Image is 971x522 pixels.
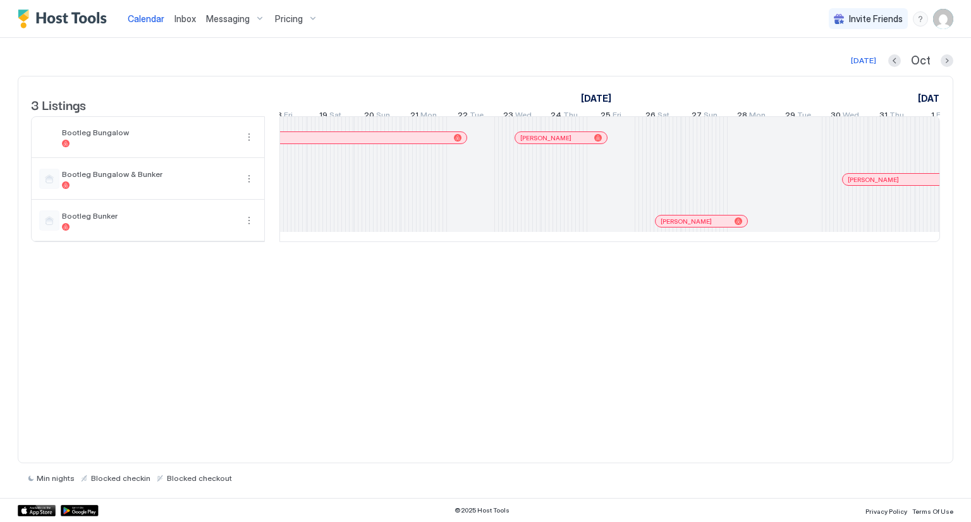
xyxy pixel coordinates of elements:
a: October 22, 2024 [455,107,487,126]
span: Min nights [37,473,75,483]
a: October 21, 2024 [407,107,440,126]
button: More options [241,213,257,228]
a: App Store [18,505,56,516]
span: Tue [797,110,811,123]
span: 29 [785,110,795,123]
button: Next month [941,54,953,67]
span: 19 [319,110,327,123]
span: Blocked checkin [91,473,150,483]
span: Wed [843,110,859,123]
span: 25 [601,110,611,123]
a: October 18, 2024 [271,107,296,126]
span: Calendar [128,13,164,24]
span: © 2025 Host Tools [455,506,510,514]
div: listing image [39,127,59,147]
span: Fri [284,110,293,123]
a: October 23, 2024 [500,107,535,126]
a: October 24, 2024 [547,107,581,126]
a: October 27, 2024 [688,107,721,126]
span: 23 [503,110,513,123]
span: Thu [563,110,578,123]
a: Privacy Policy [865,504,907,517]
span: 26 [645,110,656,123]
a: Calendar [128,12,164,25]
a: October 30, 2024 [827,107,862,126]
span: 28 [737,110,747,123]
span: Privacy Policy [865,507,907,515]
span: Tue [470,110,484,123]
span: [PERSON_NAME] [848,176,899,184]
span: Thu [889,110,904,123]
div: [DATE] [851,55,876,66]
div: menu [241,130,257,145]
iframe: Intercom live chat [13,479,43,509]
span: Terms Of Use [912,507,953,515]
a: November 1, 2024 [915,89,951,107]
a: October 20, 2024 [361,107,393,126]
button: [DATE] [849,53,878,68]
div: menu [913,11,928,27]
span: 27 [692,110,702,123]
span: 3 Listings [31,95,86,114]
span: Fri [936,110,945,123]
span: Oct [911,54,931,68]
span: Pricing [275,13,303,25]
span: Inbox [174,13,196,24]
span: Sat [657,110,669,123]
a: October 29, 2024 [782,107,814,126]
span: Messaging [206,13,250,25]
span: Fri [613,110,621,123]
span: 31 [879,110,888,123]
button: More options [241,130,257,145]
span: 24 [551,110,561,123]
span: 22 [458,110,468,123]
a: October 31, 2024 [876,107,907,126]
span: 1 [931,110,934,123]
span: 20 [364,110,374,123]
span: Sun [704,110,718,123]
span: Mon [420,110,437,123]
div: menu [241,213,257,228]
span: Mon [749,110,766,123]
span: 30 [831,110,841,123]
a: Google Play Store [61,505,99,516]
span: [PERSON_NAME] [661,217,712,226]
div: menu [241,171,257,186]
span: Blocked checkout [167,473,232,483]
button: More options [241,171,257,186]
span: Invite Friends [849,13,903,25]
span: Bootleg Bungalow [62,128,236,137]
a: October 26, 2024 [642,107,673,126]
a: October 28, 2024 [734,107,769,126]
span: Bootleg Bungalow & Bunker [62,169,236,179]
a: October 25, 2024 [597,107,625,126]
span: Sat [329,110,341,123]
a: Host Tools Logo [18,9,113,28]
span: [PERSON_NAME] [520,134,571,142]
button: Previous month [888,54,901,67]
span: Wed [515,110,532,123]
div: User profile [933,9,953,29]
a: November 1, 2024 [928,107,948,126]
span: Sun [376,110,390,123]
a: October 1, 2024 [578,89,614,107]
a: Inbox [174,12,196,25]
a: October 19, 2024 [316,107,345,126]
span: Bootleg Bunker [62,211,236,221]
a: Terms Of Use [912,504,953,517]
span: 21 [410,110,418,123]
